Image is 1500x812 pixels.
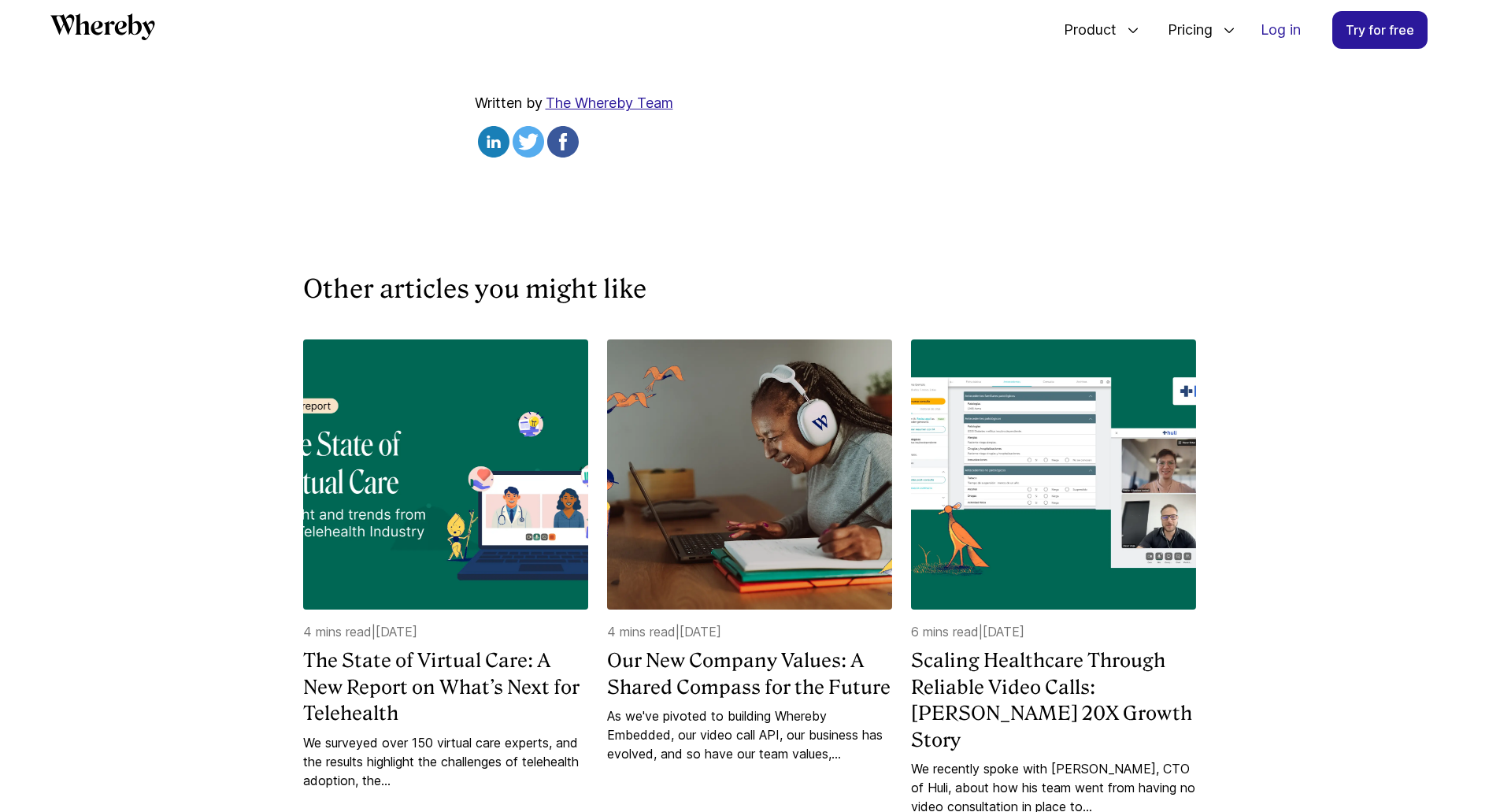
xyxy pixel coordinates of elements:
span: Pricing [1152,4,1217,56]
a: Log in [1248,12,1313,48]
a: Whereby [50,13,155,46]
p: 4 mins read | [DATE] [607,622,892,641]
img: twitter [513,126,544,158]
img: linkedin [478,126,509,158]
a: Try for free [1332,11,1428,49]
div: Written by [475,93,1026,163]
p: 4 mins read | [DATE] [303,622,588,641]
a: Scaling Healthcare Through Reliable Video Calls: [PERSON_NAME] 20X Growth Story [911,647,1196,753]
p: 6 mins read | [DATE] [911,622,1196,641]
a: As we've pivoted to building Whereby Embedded, our video call API, our business has evolved, and ... [607,706,892,763]
a: The Whereby Team [546,95,673,111]
img: facebook [547,126,579,158]
svg: Whereby [50,13,155,40]
h3: Other articles you might like [303,270,1198,308]
a: Our New Company Values: A Shared Compass for the Future [607,647,892,700]
span: Product [1048,4,1120,56]
a: We surveyed over 150 virtual care experts, and the results highlight the challenges of telehealth... [303,733,588,790]
a: The State of Virtual Care: A New Report on What’s Next for Telehealth [303,647,588,727]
